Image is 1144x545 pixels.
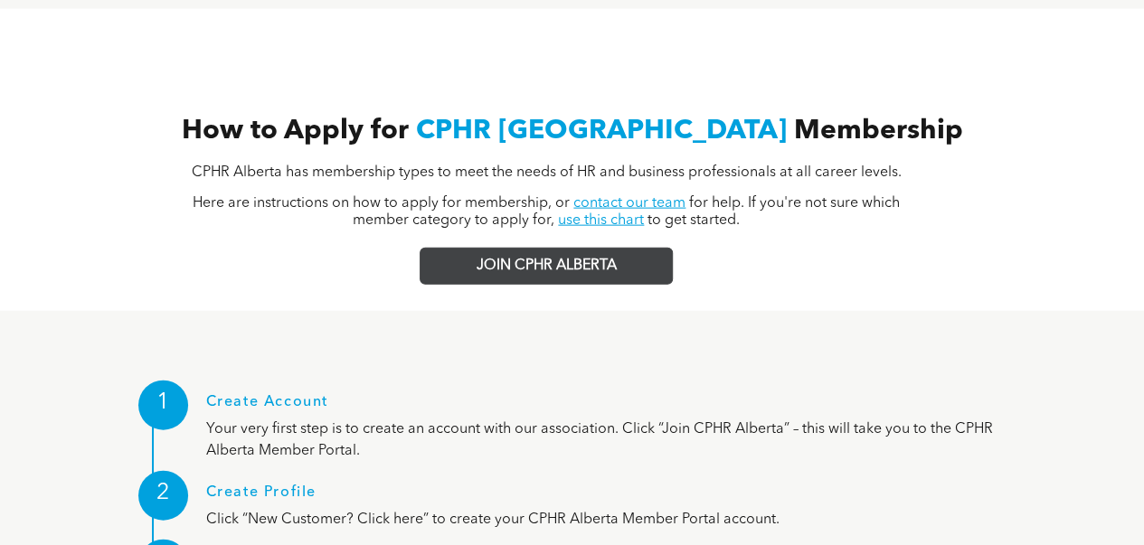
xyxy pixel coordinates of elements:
span: JOIN CPHR ALBERTA [477,258,617,275]
a: contact our team [573,196,685,211]
a: use this chart [558,213,644,228]
span: Membership [794,117,963,145]
span: CPHR [GEOGRAPHIC_DATA] [416,117,787,145]
span: to get started. [648,213,740,228]
a: JOIN CPHR ALBERTA [420,248,673,285]
p: Your very first step is to create an account with our association. Click “Join CPHR Alberta” – th... [206,418,1025,462]
div: 2 [138,471,188,521]
h1: Create Profile [206,484,1025,509]
span: Here are instructions on how to apply for membership, or [193,196,570,211]
div: 1 [138,381,188,430]
h1: Create Account [206,394,1025,418]
p: Click “New Customer? Click here” to create your CPHR Alberta Member Portal account. [206,509,1025,531]
span: How to Apply for [182,117,409,145]
span: CPHR Alberta has membership types to meet the needs of HR and business professionals at all caree... [192,165,902,180]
